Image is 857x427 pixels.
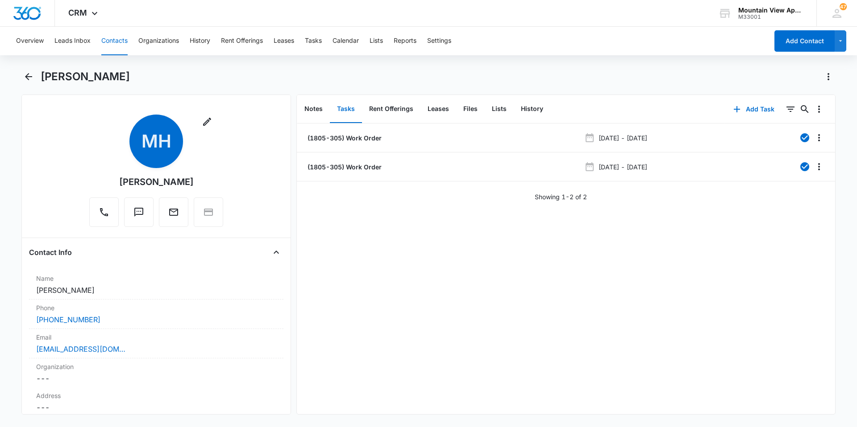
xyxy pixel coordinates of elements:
[36,391,276,400] label: Address
[138,27,179,55] button: Organizations
[306,162,382,172] a: (1805-305) Work Order
[129,115,183,168] span: MH
[16,27,44,55] button: Overview
[330,95,362,123] button: Tasks
[36,362,276,371] label: Organization
[514,95,550,123] button: History
[36,314,100,325] a: [PHONE_NUMBER]
[774,30,835,52] button: Add Contact
[36,303,276,312] label: Phone
[119,175,194,189] div: [PERSON_NAME]
[798,102,812,116] button: Search...
[394,27,416,55] button: Reports
[101,27,128,55] button: Contacts
[297,95,330,123] button: Notes
[159,211,188,219] a: Email
[333,27,359,55] button: Calendar
[21,70,35,84] button: Back
[738,14,803,20] div: account id
[29,270,283,300] div: Name[PERSON_NAME]
[456,95,485,123] button: Files
[274,27,294,55] button: Leases
[305,27,322,55] button: Tasks
[535,192,587,201] p: Showing 1-2 of 2
[840,3,847,10] span: 47
[41,70,130,83] h1: [PERSON_NAME]
[124,197,154,227] button: Text
[89,197,119,227] button: Call
[159,197,188,227] button: Email
[124,211,154,219] a: Text
[724,99,783,120] button: Add Task
[36,274,276,283] label: Name
[29,300,283,329] div: Phone[PHONE_NUMBER]
[821,70,836,84] button: Actions
[812,102,826,116] button: Overflow Menu
[29,387,283,417] div: Address---
[485,95,514,123] button: Lists
[89,211,119,219] a: Call
[36,402,276,413] dd: ---
[370,27,383,55] button: Lists
[190,27,210,55] button: History
[36,344,125,354] a: [EMAIL_ADDRESS][DOMAIN_NAME]
[269,245,283,259] button: Close
[420,95,456,123] button: Leases
[54,27,91,55] button: Leads Inbox
[599,162,647,172] p: [DATE] - [DATE]
[221,27,263,55] button: Rent Offerings
[306,133,382,143] a: (1805-305) Work Order
[68,8,87,17] span: CRM
[36,373,276,384] dd: ---
[599,133,647,143] p: [DATE] - [DATE]
[738,7,803,14] div: account name
[36,333,276,342] label: Email
[427,27,451,55] button: Settings
[29,329,283,358] div: Email[EMAIL_ADDRESS][DOMAIN_NAME]
[840,3,847,10] div: notifications count
[783,102,798,116] button: Filters
[812,160,826,174] button: Overflow Menu
[29,247,72,258] h4: Contact Info
[812,131,826,145] button: Overflow Menu
[29,358,283,387] div: Organization---
[36,285,276,296] dd: [PERSON_NAME]
[362,95,420,123] button: Rent Offerings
